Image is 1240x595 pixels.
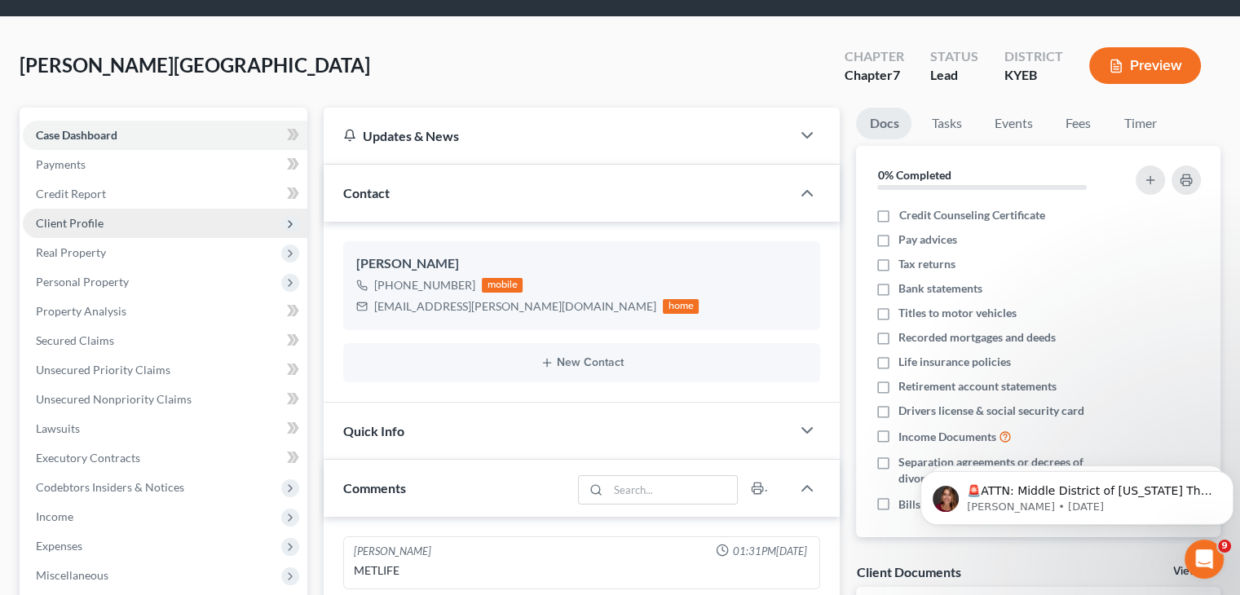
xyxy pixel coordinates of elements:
[343,185,390,201] span: Contact
[845,47,904,66] div: Chapter
[23,179,307,209] a: Credit Report
[23,414,307,443] a: Lawsuits
[1004,47,1063,66] div: District
[23,150,307,179] a: Payments
[354,562,810,579] div: METLIFE
[23,355,307,385] a: Unsecured Priority Claims
[877,168,951,182] strong: 0% Completed
[36,421,80,435] span: Lawsuits
[856,108,911,139] a: Docs
[893,67,900,82] span: 7
[898,305,1017,321] span: Titles to motor vehicles
[36,568,108,582] span: Miscellaneous
[608,476,738,504] input: Search...
[36,392,192,406] span: Unsecured Nonpriority Claims
[23,121,307,150] a: Case Dashboard
[36,187,106,201] span: Credit Report
[36,157,86,171] span: Payments
[36,363,170,377] span: Unsecured Priority Claims
[898,454,1115,487] span: Separation agreements or decrees of divorces
[36,509,73,523] span: Income
[898,231,957,248] span: Pay advices
[36,539,82,553] span: Expenses
[898,329,1056,346] span: Recorded mortgages and deeds
[1089,47,1201,84] button: Preview
[36,245,106,259] span: Real Property
[930,47,978,66] div: Status
[356,356,807,369] button: New Contact
[898,403,1084,419] span: Drivers license & social security card
[1173,566,1214,577] a: View All
[343,480,406,496] span: Comments
[36,275,129,289] span: Personal Property
[898,354,1011,370] span: Life insurance policies
[482,278,523,293] div: mobile
[1004,66,1063,85] div: KYEB
[898,280,982,297] span: Bank statements
[36,216,104,230] span: Client Profile
[36,128,117,142] span: Case Dashboard
[374,298,656,315] div: [EMAIL_ADDRESS][PERSON_NAME][DOMAIN_NAME]
[918,108,974,139] a: Tasks
[23,443,307,473] a: Executory Contracts
[930,66,978,85] div: Lead
[354,544,431,559] div: [PERSON_NAME]
[732,544,806,559] span: 01:31PM[DATE]
[898,378,1057,394] span: Retirement account statements
[20,53,370,77] span: [PERSON_NAME][GEOGRAPHIC_DATA]
[23,297,307,326] a: Property Analysis
[1110,108,1169,139] a: Timer
[856,563,960,580] div: Client Documents
[23,385,307,414] a: Unsecured Nonpriority Claims
[36,304,126,318] span: Property Analysis
[898,496,920,513] span: Bills
[356,254,807,274] div: [PERSON_NAME]
[1218,540,1231,553] span: 9
[914,437,1240,551] iframe: Intercom notifications message
[1185,540,1224,579] iframe: Intercom live chat
[898,429,996,445] span: Income Documents
[1052,108,1104,139] a: Fees
[36,333,114,347] span: Secured Claims
[374,277,475,293] div: [PHONE_NUMBER]
[23,326,307,355] a: Secured Claims
[845,66,904,85] div: Chapter
[981,108,1045,139] a: Events
[898,256,955,272] span: Tax returns
[898,207,1044,223] span: Credit Counseling Certificate
[343,423,404,439] span: Quick Info
[36,451,140,465] span: Executory Contracts
[36,480,184,494] span: Codebtors Insiders & Notices
[343,127,771,144] div: Updates & News
[663,299,699,314] div: home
